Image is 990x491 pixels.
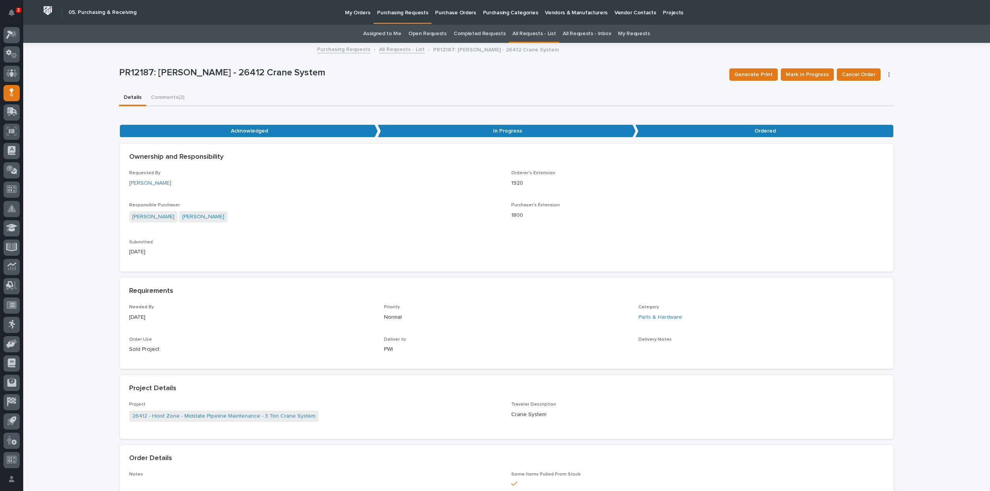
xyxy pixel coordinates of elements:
[120,125,378,138] p: Acknowledged
[129,171,160,175] span: Requested By
[511,472,580,477] span: Some Items Pulled From Stock
[182,213,224,221] a: [PERSON_NAME]
[786,70,829,79] span: Mark In Progress
[129,287,173,296] h2: Requirements
[132,412,316,420] a: 26412 - Hoist Zone - Midstate Pipeline Maintenance - 3 Ton Crane System
[68,9,137,16] h2: 05. Purchasing & Receiving
[511,179,884,187] p: 1920
[511,211,884,219] p: 1800
[3,5,20,21] button: Notifications
[638,337,672,342] span: Delivery Notes
[129,179,171,187] a: [PERSON_NAME]
[638,305,659,309] span: Category
[146,90,189,106] button: Comments (2)
[781,68,834,81] button: Mark In Progress
[384,305,400,309] span: Priority
[408,25,447,43] a: Open Requests
[317,44,370,53] a: Purchasing Requests
[41,3,55,18] img: Workspace Logo
[729,68,778,81] button: Generate Print
[512,25,556,43] a: All Requests - List
[129,472,143,477] span: Notes
[129,402,145,407] span: Project
[734,70,773,79] span: Generate Print
[129,454,172,463] h2: Order Details
[384,337,406,342] span: Deliver to
[378,125,636,138] p: In Progress
[129,248,502,256] p: [DATE]
[129,305,154,309] span: Needed By
[454,25,505,43] a: Completed Requests
[638,313,682,321] a: Parts & Hardware
[129,240,153,245] span: Submitted
[511,402,556,407] span: Traveler Description
[379,44,425,53] a: All Requests - List
[384,345,630,353] p: PWI
[837,68,881,81] button: Cancel Order
[17,7,20,13] p: 2
[119,90,146,106] button: Details
[511,171,555,175] span: Orderer's Extension
[129,313,375,321] p: [DATE]
[129,337,152,342] span: Order Use
[129,345,375,353] p: Sold Project
[129,384,176,393] h2: Project Details
[119,67,724,78] p: PR12187: [PERSON_NAME] - 26412 Crane System
[842,70,876,79] span: Cancel Order
[10,9,20,22] div: Notifications2
[132,213,174,221] a: [PERSON_NAME]
[433,45,559,53] p: PR12187: [PERSON_NAME] - 26412 Crane System
[129,203,180,207] span: Responsible Purchaser
[363,25,401,43] a: Assigned to Me
[618,25,650,43] a: My Requests
[511,203,560,207] span: Purchaser's Extension
[563,25,611,43] a: All Requests - Inbox
[511,411,884,419] p: Crane System
[635,125,893,138] p: Ordered
[129,153,224,161] h2: Ownership and Responsibility
[384,313,630,321] p: Normal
